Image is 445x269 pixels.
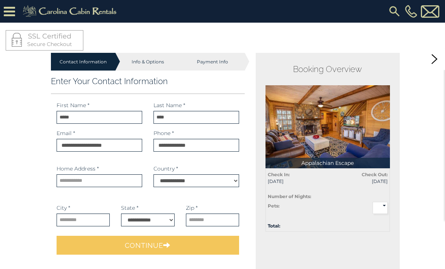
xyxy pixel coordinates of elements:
label: Last Name * [153,101,185,109]
strong: Number of Nights: [268,194,311,199]
strong: Total: [268,223,280,229]
label: Zip * [186,204,198,212]
h3: Enter Your Contact Information [51,76,245,86]
strong: Check In: [268,172,290,177]
strong: Check Out: [362,172,388,177]
p: Secure Checkout [12,40,77,48]
label: Email * [57,129,75,137]
strong: Pets: [268,203,279,209]
img: search-regular.svg [388,5,401,18]
label: Country * [153,165,178,172]
p: Appalachian Escape [265,158,390,168]
span: [DATE] [333,178,388,184]
img: LOCKICON1.png [12,33,22,47]
h2: Booking Overview [265,64,390,74]
label: Home Address * [57,165,99,172]
button: Continue [57,236,239,255]
label: State * [121,204,138,212]
a: [PHONE_NUMBER] [403,5,419,18]
img: Khaki-logo.png [19,4,123,19]
label: City * [57,204,70,212]
span: [DATE] [268,178,322,184]
label: First Name * [57,101,89,109]
img: 1714399181_thumbnail.jpeg [265,85,390,168]
h4: SSL Certified [12,33,77,40]
label: Phone * [153,129,174,137]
